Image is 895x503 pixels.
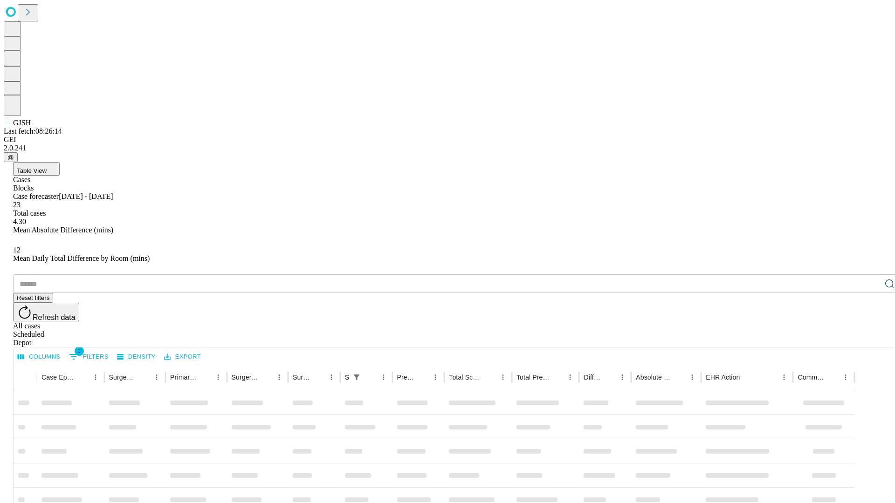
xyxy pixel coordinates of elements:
button: Sort [260,371,273,384]
button: Menu [686,371,699,384]
button: Menu [273,371,286,384]
button: Menu [564,371,577,384]
button: Menu [839,371,852,384]
button: Sort [741,371,754,384]
div: Primary Service [170,374,197,381]
button: Sort [673,371,686,384]
button: Menu [429,371,442,384]
div: Surgery Name [232,374,259,381]
span: Refresh data [33,313,76,321]
button: Menu [89,371,102,384]
button: Sort [826,371,839,384]
div: Comments [798,374,825,381]
button: Reset filters [13,293,53,303]
button: Show filters [350,371,363,384]
span: [DATE] - [DATE] [59,192,113,200]
button: Menu [212,371,225,384]
button: Menu [150,371,163,384]
div: 1 active filter [350,371,363,384]
div: GEI [4,136,891,144]
button: Menu [616,371,629,384]
div: Surgery Date [293,374,311,381]
button: Menu [496,371,509,384]
button: Sort [76,371,89,384]
div: 2.0.241 [4,144,891,152]
button: Sort [603,371,616,384]
button: Sort [137,371,150,384]
div: Absolute Difference [636,374,672,381]
div: Surgeon Name [109,374,136,381]
button: Refresh data [13,303,79,321]
button: Sort [364,371,377,384]
div: Predicted In Room Duration [397,374,415,381]
button: Menu [377,371,390,384]
div: Case Epic Id [41,374,75,381]
span: 23 [13,201,21,209]
button: @ [4,152,18,162]
button: Sort [416,371,429,384]
button: Sort [312,371,325,384]
div: Total Scheduled Duration [449,374,482,381]
div: Difference [584,374,602,381]
div: Total Predicted Duration [516,374,550,381]
button: Select columns [15,350,63,364]
span: @ [7,154,14,161]
button: Table View [13,162,60,176]
div: Scheduled In Room Duration [345,374,349,381]
span: Mean Daily Total Difference by Room (mins) [13,254,150,262]
span: 1 [75,347,84,356]
span: 4.30 [13,218,26,225]
button: Menu [325,371,338,384]
button: Show filters [67,349,111,364]
button: Menu [778,371,791,384]
span: Reset filters [17,294,49,301]
span: Case forecaster [13,192,59,200]
span: Mean Absolute Difference (mins) [13,226,113,234]
span: Last fetch: 08:26:14 [4,127,62,135]
button: Sort [551,371,564,384]
button: Density [115,350,158,364]
span: 12 [13,246,21,254]
span: Total cases [13,209,46,217]
div: EHR Action [706,374,740,381]
span: Table View [17,167,47,174]
button: Sort [483,371,496,384]
span: GJSH [13,119,31,127]
button: Sort [199,371,212,384]
button: Export [162,350,203,364]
